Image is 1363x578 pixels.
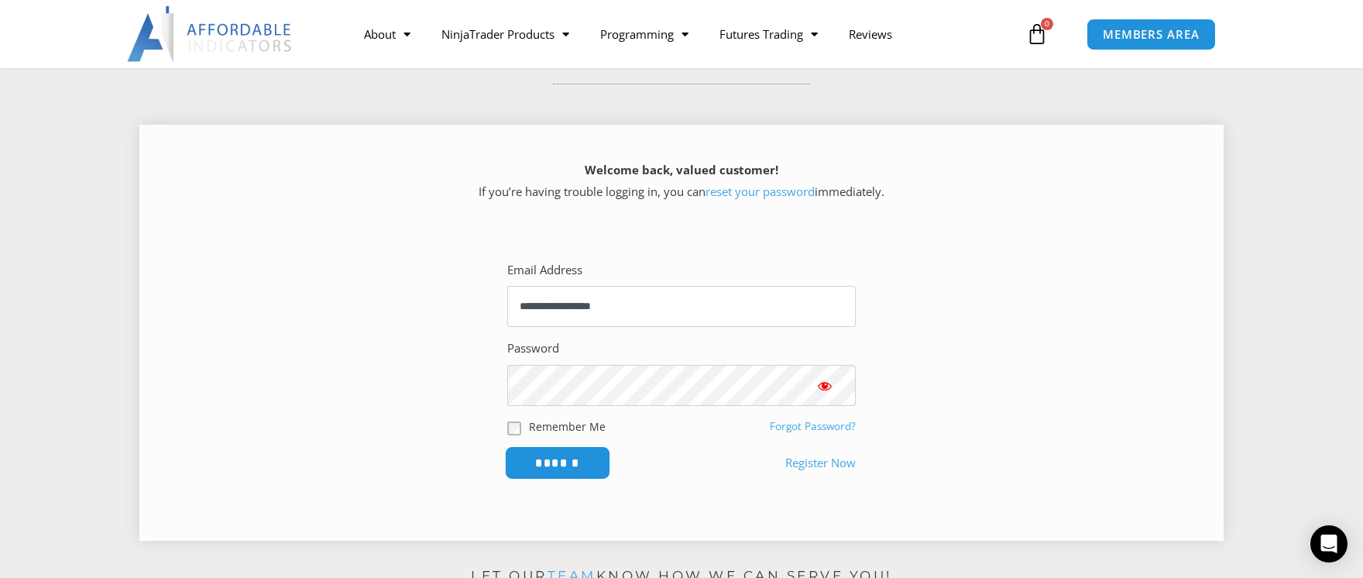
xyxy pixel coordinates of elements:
label: Remember Me [529,418,606,435]
div: Open Intercom Messenger [1310,525,1348,563]
a: Programming [585,16,704,52]
a: About [348,16,426,52]
a: Forgot Password? [770,419,856,433]
span: 0 [1041,18,1053,30]
label: Password [507,338,559,360]
a: NinjaTrader Products [426,16,585,52]
strong: Welcome back, valued customer! [585,162,778,177]
a: MEMBERS AREA [1087,19,1216,50]
a: Register Now [785,452,856,474]
img: LogoAI | Affordable Indicators – NinjaTrader [127,6,294,62]
button: Show password [794,365,856,406]
a: Futures Trading [704,16,833,52]
label: Email Address [507,260,582,281]
a: Reviews [833,16,908,52]
a: 0 [1003,12,1071,57]
p: If you’re having trouble logging in, you can immediately. [167,160,1196,203]
a: reset your password [706,184,815,199]
span: MEMBERS AREA [1103,29,1200,40]
nav: Menu [348,16,1022,52]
